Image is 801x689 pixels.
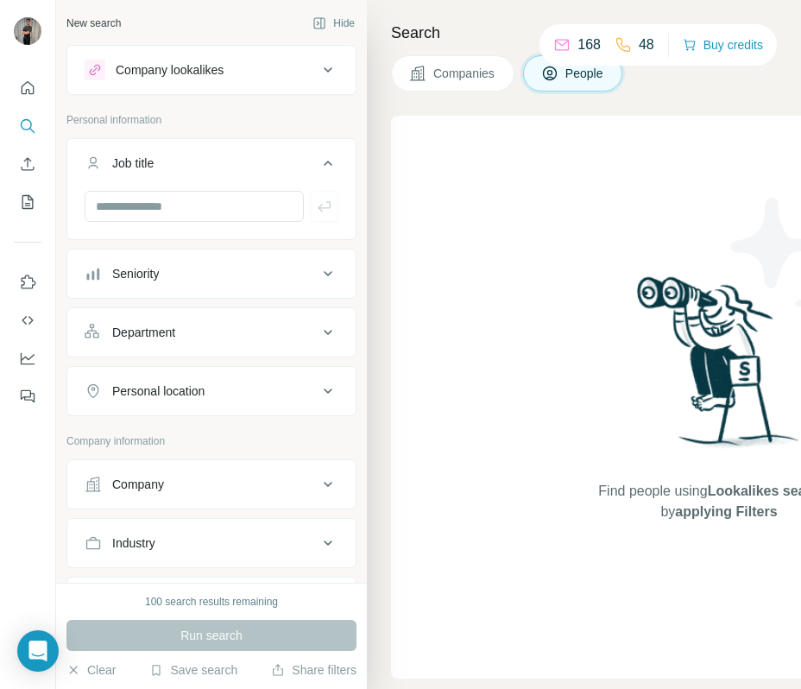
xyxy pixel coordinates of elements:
[14,73,41,104] button: Quick start
[14,343,41,374] button: Dashboard
[149,661,237,679] button: Save search
[112,155,154,172] div: Job title
[66,16,121,31] div: New search
[391,21,780,45] h4: Search
[112,324,175,341] div: Department
[112,382,205,400] div: Personal location
[112,476,164,493] div: Company
[433,65,496,82] span: Companies
[683,33,763,57] button: Buy credits
[14,149,41,180] button: Enrich CSV
[67,253,356,294] button: Seniority
[565,65,605,82] span: People
[675,504,777,519] span: applying Filters
[17,630,59,672] div: Open Intercom Messenger
[66,661,116,679] button: Clear
[67,370,356,412] button: Personal location
[66,112,356,128] p: Personal information
[112,534,155,552] div: Industry
[14,305,41,336] button: Use Surfe API
[67,142,356,191] button: Job title
[67,49,356,91] button: Company lookalikes
[67,581,356,623] button: HQ location
[145,594,278,610] div: 100 search results remaining
[67,522,356,564] button: Industry
[116,61,224,79] div: Company lookalikes
[271,661,356,679] button: Share filters
[66,433,356,449] p: Company information
[67,312,356,353] button: Department
[639,35,654,55] p: 48
[14,267,41,298] button: Use Surfe on LinkedIn
[577,35,601,55] p: 168
[300,10,367,36] button: Hide
[14,381,41,412] button: Feedback
[14,17,41,45] img: Avatar
[67,464,356,505] button: Company
[112,265,159,282] div: Seniority
[14,111,41,142] button: Search
[14,186,41,218] button: My lists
